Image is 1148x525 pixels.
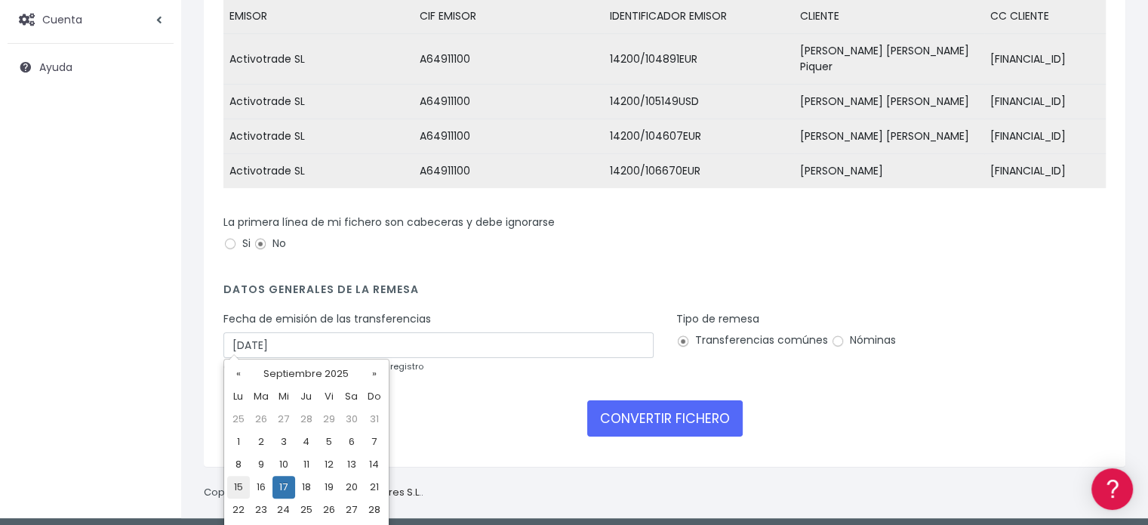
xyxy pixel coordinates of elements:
td: 27 [340,499,363,521]
a: Información general [15,128,287,152]
th: Vi [318,385,340,408]
th: Septiembre 2025 [250,363,363,385]
a: Problemas habituales [15,215,287,238]
td: 26 [318,499,340,521]
td: A64911100 [414,119,604,154]
td: 16 [250,476,272,499]
td: 14 [363,453,386,476]
label: La primera línea de mi fichero son cabeceras y debe ignorarse [223,215,555,230]
h4: Datos generales de la remesa [223,283,1106,304]
td: 13 [340,453,363,476]
td: 8 [227,453,250,476]
th: Lu [227,385,250,408]
label: Fecha de emisión de las transferencias [223,311,431,327]
label: Transferencias comúnes [676,332,828,348]
td: 12 [318,453,340,476]
td: 21 [363,476,386,499]
a: POWERED BY ENCHANT [208,435,291,449]
div: Convertir ficheros [15,167,287,181]
td: A64911100 [414,34,604,85]
td: 25 [295,499,318,521]
a: Cuenta [8,4,174,36]
a: General [15,324,287,347]
label: Nóminas [831,332,896,348]
td: 28 [363,499,386,521]
td: 26 [250,408,272,431]
td: Activotrade SL [223,154,414,189]
th: Do [363,385,386,408]
label: Si [223,236,251,252]
td: [PERSON_NAME] [794,154,984,189]
td: 4 [295,431,318,453]
td: A64911100 [414,154,604,189]
td: 1 [227,431,250,453]
td: 14200/105149USD [604,85,794,119]
th: Sa [340,385,363,408]
td: 9 [250,453,272,476]
div: Información general [15,105,287,119]
a: Videotutoriales [15,238,287,261]
td: 6 [340,431,363,453]
a: Ayuda [8,51,174,83]
td: 30 [340,408,363,431]
td: [PERSON_NAME] [PERSON_NAME] [794,85,984,119]
td: 10 [272,453,295,476]
td: 19 [318,476,340,499]
div: Programadores [15,363,287,377]
td: 24 [272,499,295,521]
span: Cuenta [42,11,82,26]
td: 20 [340,476,363,499]
td: 27 [272,408,295,431]
button: CONVERTIR FICHERO [587,400,743,437]
td: 29 [318,408,340,431]
td: [PERSON_NAME] [PERSON_NAME] [794,119,984,154]
td: 14200/104891EUR [604,34,794,85]
td: 15 [227,476,250,499]
p: Copyright © 2025 . [204,485,423,501]
td: 11 [295,453,318,476]
td: 5 [318,431,340,453]
td: Activotrade SL [223,85,414,119]
td: 14200/104607EUR [604,119,794,154]
label: No [254,236,286,252]
td: 25 [227,408,250,431]
a: API [15,386,287,409]
div: Facturación [15,300,287,314]
a: Formatos [15,191,287,215]
td: 7 [363,431,386,453]
td: Activotrade SL [223,34,414,85]
td: A64911100 [414,85,604,119]
th: « [227,363,250,385]
label: Tipo de remesa [676,311,759,327]
td: 22 [227,499,250,521]
th: Ju [295,385,318,408]
a: Perfiles de empresas [15,261,287,285]
th: Ma [250,385,272,408]
td: 2 [250,431,272,453]
th: » [363,363,386,385]
td: [PERSON_NAME] [PERSON_NAME] Piquer [794,34,984,85]
td: 28 [295,408,318,431]
td: 14200/106670EUR [604,154,794,189]
span: Ayuda [39,60,72,75]
td: 17 [272,476,295,499]
td: Activotrade SL [223,119,414,154]
td: 23 [250,499,272,521]
td: 18 [295,476,318,499]
button: Contáctanos [15,404,287,431]
td: 31 [363,408,386,431]
th: Mi [272,385,295,408]
td: 3 [272,431,295,453]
